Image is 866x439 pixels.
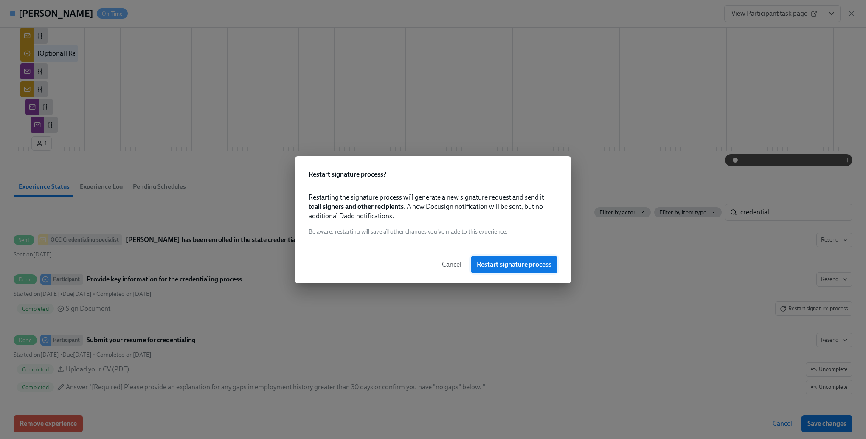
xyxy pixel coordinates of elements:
span: Be aware : restarting will save all other changes you've made to this experience . [309,228,508,236]
span: Restarting the signature process will generate a new signature request and send it to . A new Doc... [309,193,557,221]
button: Restart signature process [471,256,557,273]
h2: Restart signature process ? [309,170,557,179]
button: Cancel [436,256,467,273]
strong: all signers and other recipients [315,203,404,211]
span: Restart signature process [477,260,551,269]
span: Cancel [442,260,461,269]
